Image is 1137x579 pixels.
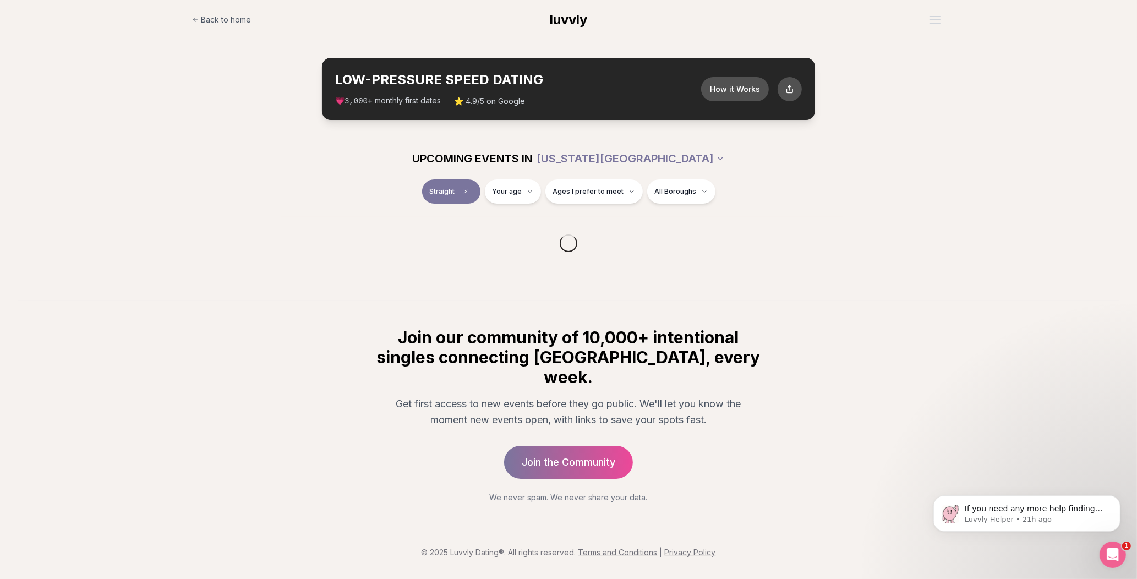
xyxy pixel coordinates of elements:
p: © 2025 Luvvly Dating®. All rights reserved. [9,547,1128,558]
span: Straight [430,187,455,196]
span: All Boroughs [655,187,697,196]
span: Ages I prefer to meet [553,187,624,196]
a: Privacy Policy [665,548,716,557]
p: We never spam. We never share your data. [375,492,762,503]
a: Terms and Conditions [578,548,658,557]
button: All Boroughs [647,179,715,204]
span: Clear event type filter [460,185,473,198]
p: Get first access to new events before they go public. We'll let you know the moment new events op... [384,396,753,428]
iframe: Intercom live chat [1100,542,1126,568]
span: luvvly [550,12,587,28]
button: How it Works [701,77,769,101]
span: Your age [493,187,522,196]
button: Your age [485,179,541,204]
a: Join the Community [504,446,633,479]
span: Back to home [201,14,251,25]
iframe: Intercom notifications message [917,472,1137,549]
span: 1 [1122,542,1131,550]
h2: Join our community of 10,000+ intentional singles connecting [GEOGRAPHIC_DATA], every week. [375,327,762,387]
button: StraightClear event type filter [422,179,480,204]
a: Back to home [192,9,251,31]
a: luvvly [550,11,587,29]
button: Open menu [925,12,945,28]
button: Ages I prefer to meet [545,179,643,204]
span: 💗 + monthly first dates [335,95,441,107]
span: ⭐ 4.9/5 on Google [454,96,525,107]
button: [US_STATE][GEOGRAPHIC_DATA] [537,146,725,171]
span: UPCOMING EVENTS IN [412,151,532,166]
span: 3,000 [345,97,368,106]
span: | [660,548,663,557]
h2: LOW-PRESSURE SPEED DATING [335,71,701,89]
